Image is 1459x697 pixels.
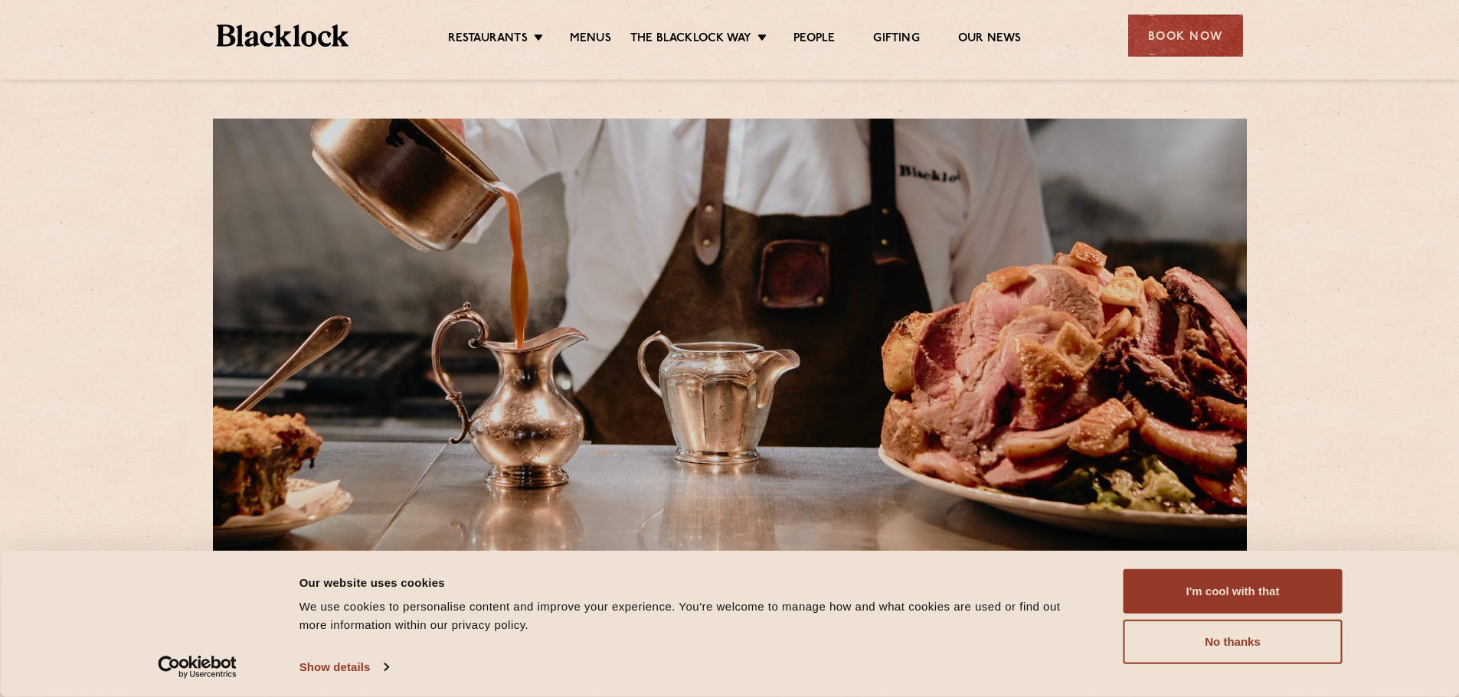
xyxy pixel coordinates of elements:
[1128,15,1243,57] div: Book Now
[793,31,835,48] a: People
[958,31,1022,48] a: Our News
[873,31,919,48] a: Gifting
[299,656,388,679] a: Show details
[570,31,611,48] a: Menus
[130,656,264,679] a: Usercentrics Cookiebot - opens in a new window
[448,31,528,48] a: Restaurants
[217,24,349,47] img: BL_Textured_Logo-footer-cropped.svg
[1124,569,1343,614] button: I'm cool with that
[299,598,1089,634] div: We use cookies to personalise content and improve your experience. You're welcome to manage how a...
[299,573,1089,591] div: Our website uses cookies
[1124,620,1343,664] button: No thanks
[630,31,751,48] a: The Blacklock Way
